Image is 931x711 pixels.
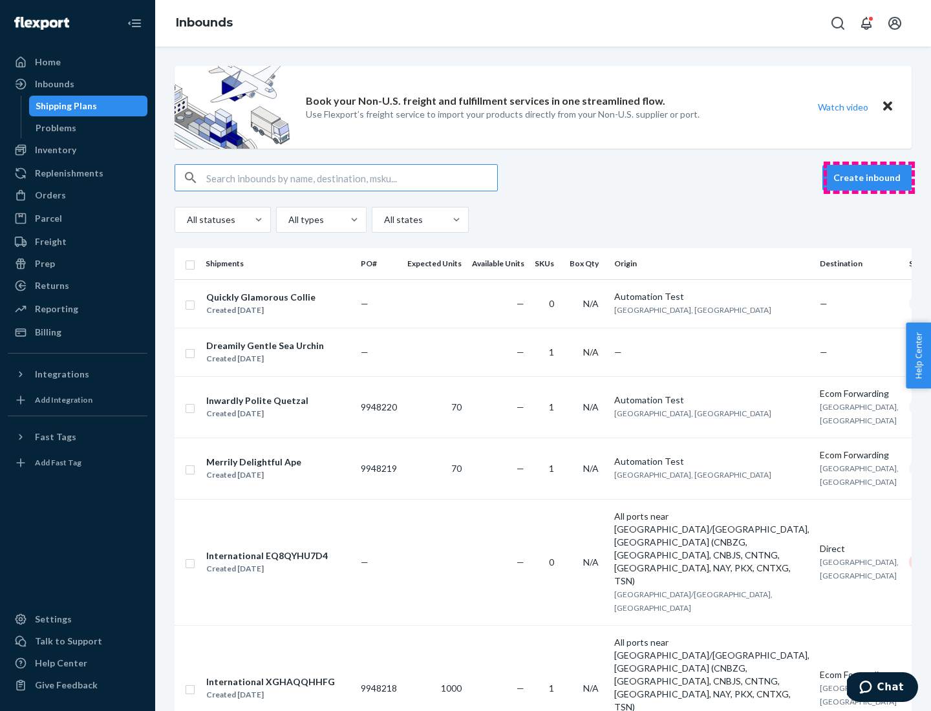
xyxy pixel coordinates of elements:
div: Created [DATE] [206,407,308,420]
span: N/A [583,346,599,357]
span: 70 [451,463,462,474]
span: 0 [549,298,554,309]
span: — [614,346,622,357]
a: Returns [8,275,147,296]
th: Expected Units [402,248,467,279]
div: Freight [35,235,67,248]
div: Inbounds [35,78,74,90]
span: — [517,463,524,474]
div: Give Feedback [35,679,98,692]
div: Inventory [35,143,76,156]
span: [GEOGRAPHIC_DATA], [GEOGRAPHIC_DATA] [614,470,771,480]
span: — [517,557,524,568]
input: Search inbounds by name, destination, msku... [206,165,497,191]
div: Direct [820,542,899,555]
span: — [517,401,524,412]
span: — [517,346,524,357]
a: Billing [8,322,147,343]
p: Book your Non-U.S. freight and fulfillment services in one streamlined flow. [306,94,665,109]
span: — [517,683,524,694]
button: Give Feedback [8,675,147,695]
div: Automation Test [614,455,809,468]
span: 0 [549,557,554,568]
a: Inbounds [176,16,233,30]
a: Replenishments [8,163,147,184]
span: 1000 [441,683,462,694]
td: 9948219 [356,438,402,499]
a: Orders [8,185,147,206]
div: Quickly Glamorous Collie [206,291,316,304]
a: Settings [8,609,147,630]
div: Reporting [35,302,78,315]
button: Fast Tags [8,427,147,447]
span: 1 [549,401,554,412]
p: Use Flexport’s freight service to import your products directly from your Non-U.S. supplier or port. [306,108,700,121]
div: Created [DATE] [206,352,324,365]
div: Ecom Forwarding [820,449,899,462]
div: Integrations [35,368,89,381]
td: 9948220 [356,376,402,438]
div: Merrily Delightful Ape [206,456,301,469]
span: 1 [549,346,554,357]
div: Ecom Forwarding [820,387,899,400]
a: Inventory [8,140,147,160]
span: [GEOGRAPHIC_DATA], [GEOGRAPHIC_DATA] [614,409,771,418]
button: Watch video [809,98,877,116]
div: Problems [36,122,76,134]
input: All states [383,213,384,226]
span: [GEOGRAPHIC_DATA], [GEOGRAPHIC_DATA] [820,683,899,706]
div: Replenishments [35,167,103,180]
span: N/A [583,463,599,474]
button: Open Search Box [825,10,851,36]
span: N/A [583,298,599,309]
th: SKUs [530,248,564,279]
span: — [361,346,369,357]
span: N/A [583,401,599,412]
a: Problems [29,118,148,138]
div: Created [DATE] [206,469,301,482]
div: Help Center [35,657,87,670]
span: [GEOGRAPHIC_DATA], [GEOGRAPHIC_DATA] [820,557,899,580]
img: Flexport logo [14,17,69,30]
div: Returns [35,279,69,292]
span: [GEOGRAPHIC_DATA]/[GEOGRAPHIC_DATA], [GEOGRAPHIC_DATA] [614,589,773,613]
button: Talk to Support [8,631,147,652]
span: 1 [549,463,554,474]
span: N/A [583,683,599,694]
div: Fast Tags [35,430,76,443]
span: N/A [583,557,599,568]
div: Shipping Plans [36,100,97,112]
th: Available Units [467,248,530,279]
div: Dreamily Gentle Sea Urchin [206,339,324,352]
div: International EQ8QYHU7D4 [206,549,328,562]
a: Parcel [8,208,147,229]
div: Billing [35,326,61,339]
div: Automation Test [614,394,809,407]
a: Add Integration [8,390,147,410]
button: Open notifications [853,10,879,36]
button: Integrations [8,364,147,385]
th: Origin [609,248,815,279]
div: Ecom Forwarding [820,668,899,681]
span: — [517,298,524,309]
div: Add Fast Tag [35,457,81,468]
th: Box Qty [564,248,609,279]
button: Help Center [906,323,931,388]
div: Home [35,56,61,69]
a: Inbounds [8,74,147,94]
div: Created [DATE] [206,688,335,701]
div: Created [DATE] [206,304,316,317]
span: — [820,298,828,309]
div: Orders [35,189,66,202]
span: [GEOGRAPHIC_DATA], [GEOGRAPHIC_DATA] [820,402,899,425]
span: 1 [549,683,554,694]
a: Help Center [8,653,147,674]
a: Home [8,52,147,72]
span: [GEOGRAPHIC_DATA], [GEOGRAPHIC_DATA] [820,463,899,487]
th: Shipments [200,248,356,279]
input: All statuses [186,213,187,226]
div: Settings [35,613,72,626]
button: Create inbound [822,165,912,191]
div: All ports near [GEOGRAPHIC_DATA]/[GEOGRAPHIC_DATA], [GEOGRAPHIC_DATA] (CNBZG, [GEOGRAPHIC_DATA], ... [614,510,809,588]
